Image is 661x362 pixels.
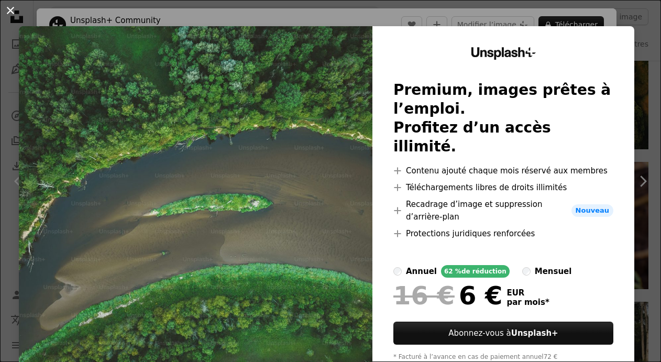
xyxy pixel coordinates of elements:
span: Nouveau [571,204,613,217]
li: Recadrage d’image et suppression d’arrière-plan [393,198,613,223]
li: Téléchargements libres de droits illimités [393,181,613,194]
span: par mois * [506,298,549,307]
button: Abonnez-vous àUnsplash+ [393,322,613,345]
input: annuel62 %de réduction [393,267,402,276]
li: Contenu ajouté chaque mois réservé aux membres [393,164,613,177]
span: EUR [506,288,549,298]
div: 62 % de réduction [441,265,510,278]
h2: Premium, images prêtes à l’emploi. Profitez d’un accès illimité. [393,81,613,156]
span: 16 € [393,282,455,309]
div: annuel [406,265,437,278]
div: mensuel [535,265,572,278]
input: mensuel [522,267,531,276]
div: 6 € [393,282,502,309]
strong: Unsplash+ [511,328,558,338]
li: Protections juridiques renforcées [393,227,613,240]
